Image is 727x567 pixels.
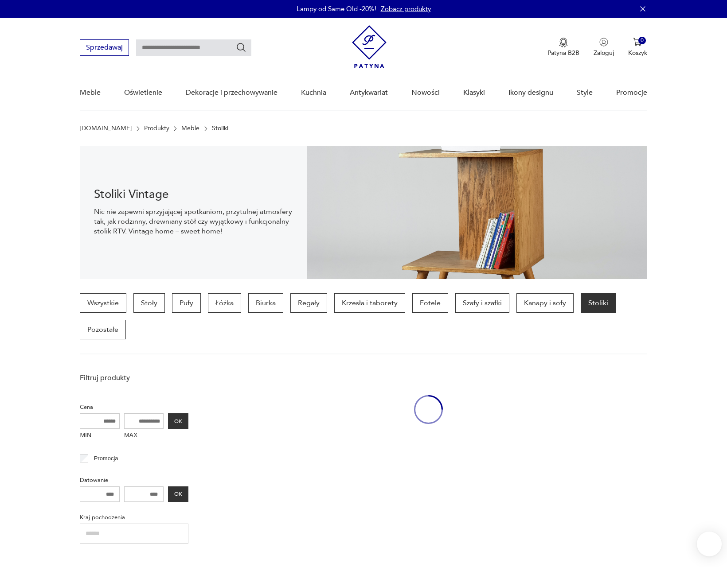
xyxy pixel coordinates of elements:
[297,4,376,13] p: Lampy od Same Old -20%!
[414,369,443,450] div: oval-loading
[168,486,188,502] button: OK
[547,49,579,57] p: Patyna B2B
[94,189,293,200] h1: Stoliki Vintage
[80,402,188,412] p: Cena
[186,76,278,110] a: Dekoracje i przechowywanie
[581,293,616,313] a: Stoliki
[144,125,169,132] a: Produkty
[381,4,431,13] a: Zobacz produkty
[290,293,327,313] a: Regały
[547,38,579,57] a: Ikona medaluPatyna B2B
[80,475,188,485] p: Datowanie
[94,207,293,236] p: Nic nie zapewni sprzyjającej spotkaniom, przytulnej atmosfery tak, jak rodzinny, drewniany stół c...
[236,42,246,53] button: Szukaj
[350,76,388,110] a: Antykwariat
[616,76,647,110] a: Promocje
[334,293,405,313] a: Krzesła i taborety
[411,76,440,110] a: Nowości
[547,38,579,57] button: Patyna B2B
[94,454,118,463] p: Promocja
[124,76,162,110] a: Oświetlenie
[307,146,647,279] img: 2a258ee3f1fcb5f90a95e384ca329760.jpg
[628,38,647,57] button: 0Koszyk
[133,293,165,313] a: Stoły
[594,49,614,57] p: Zaloguj
[80,293,126,313] a: Wszystkie
[80,429,120,443] label: MIN
[559,38,568,47] img: Ikona medalu
[172,293,201,313] a: Pufy
[463,76,485,110] a: Klasyki
[628,49,647,57] p: Koszyk
[352,25,387,68] img: Patyna - sklep z meblami i dekoracjami vintage
[212,125,228,132] p: Stoliki
[181,125,199,132] a: Meble
[80,39,129,56] button: Sprzedawaj
[301,76,326,110] a: Kuchnia
[208,293,241,313] a: Łóżka
[80,373,188,383] p: Filtruj produkty
[638,37,646,44] div: 0
[80,320,126,339] a: Pozostałe
[633,38,642,47] img: Ikona koszyka
[455,293,509,313] a: Szafy i szafki
[80,125,132,132] a: [DOMAIN_NAME]
[80,45,129,51] a: Sprzedawaj
[412,293,448,313] a: Fotele
[168,413,188,429] button: OK
[594,38,614,57] button: Zaloguj
[508,76,553,110] a: Ikony designu
[124,429,164,443] label: MAX
[80,513,188,522] p: Kraj pochodzenia
[697,532,722,556] iframe: Smartsupp widget button
[248,293,283,313] a: Biurka
[577,76,593,110] a: Style
[80,76,101,110] a: Meble
[599,38,608,47] img: Ikonka użytkownika
[516,293,574,313] a: Kanapy i sofy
